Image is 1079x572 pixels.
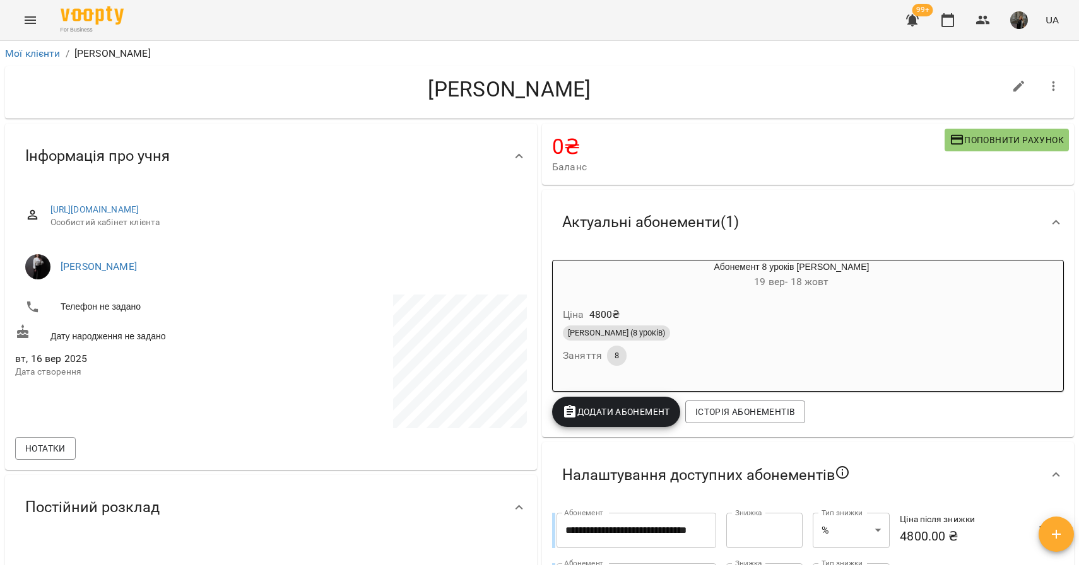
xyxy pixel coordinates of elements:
[552,160,945,175] span: Баланс
[66,46,69,61] li: /
[1046,13,1059,26] span: UA
[25,441,66,456] span: Нотатки
[562,465,850,485] span: Налаштування доступних абонементів
[61,26,124,34] span: For Business
[563,347,602,365] h6: Заняття
[1041,8,1064,32] button: UA
[25,146,170,166] span: Інформація про учня
[13,322,271,345] div: Дату народження не задано
[542,190,1074,255] div: Актуальні абонементи(1)
[813,513,890,548] div: %
[950,132,1064,148] span: Поповнити рахунок
[900,513,1020,527] h6: Ціна після знижки
[5,47,61,59] a: Мої клієнти
[15,437,76,460] button: Нотатки
[5,475,537,540] div: Постійний розклад
[15,366,269,378] p: Дата створення
[695,404,795,419] span: Історія абонементів
[945,129,1069,151] button: Поповнити рахунок
[607,350,627,361] span: 8
[563,327,670,339] span: [PERSON_NAME] (8 уроків)
[25,254,50,279] img: Анастасія Ніколаєвських
[5,46,1074,61] nav: breadcrumb
[15,5,45,35] button: Menu
[5,124,537,189] div: Інформація про учня
[542,442,1074,508] div: Налаштування доступних абонементів
[15,351,269,366] span: вт, 16 вер 2025
[74,46,151,61] p: [PERSON_NAME]
[589,307,620,322] p: 4800 ₴
[61,6,124,25] img: Voopty Logo
[900,527,1020,546] h6: 4800.00 ₴
[562,213,739,232] span: Актуальні абонементи ( 1 )
[553,260,970,381] button: Абонемент 8 уроків [PERSON_NAME]19 вер- 18 жовтЦіна4800₴[PERSON_NAME] (8 уроків)Заняття8
[912,4,933,16] span: 99+
[685,400,805,423] button: Історія абонементів
[15,76,1004,102] h4: [PERSON_NAME]
[552,134,945,160] h4: 0 ₴
[61,260,137,272] a: [PERSON_NAME]
[835,465,850,480] svg: Якщо не обрано жодного, клієнт зможе побачити всі публічні абонементи
[1010,11,1028,29] img: 331913643cd58b990721623a0d187df0.png
[552,397,680,427] button: Додати Абонемент
[754,276,828,288] span: 19 вер - 18 жовт
[563,306,584,324] h6: Ціна
[562,404,670,419] span: Додати Абонемент
[15,295,269,320] li: Телефон не задано
[25,498,160,517] span: Постійний розклад
[553,260,613,291] div: Абонемент 8 уроків Індив Дорослі
[613,260,970,291] div: Абонемент 8 уроків [PERSON_NAME]
[50,216,517,229] span: Особистий кабінет клієнта
[50,204,139,214] a: [URL][DOMAIN_NAME]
